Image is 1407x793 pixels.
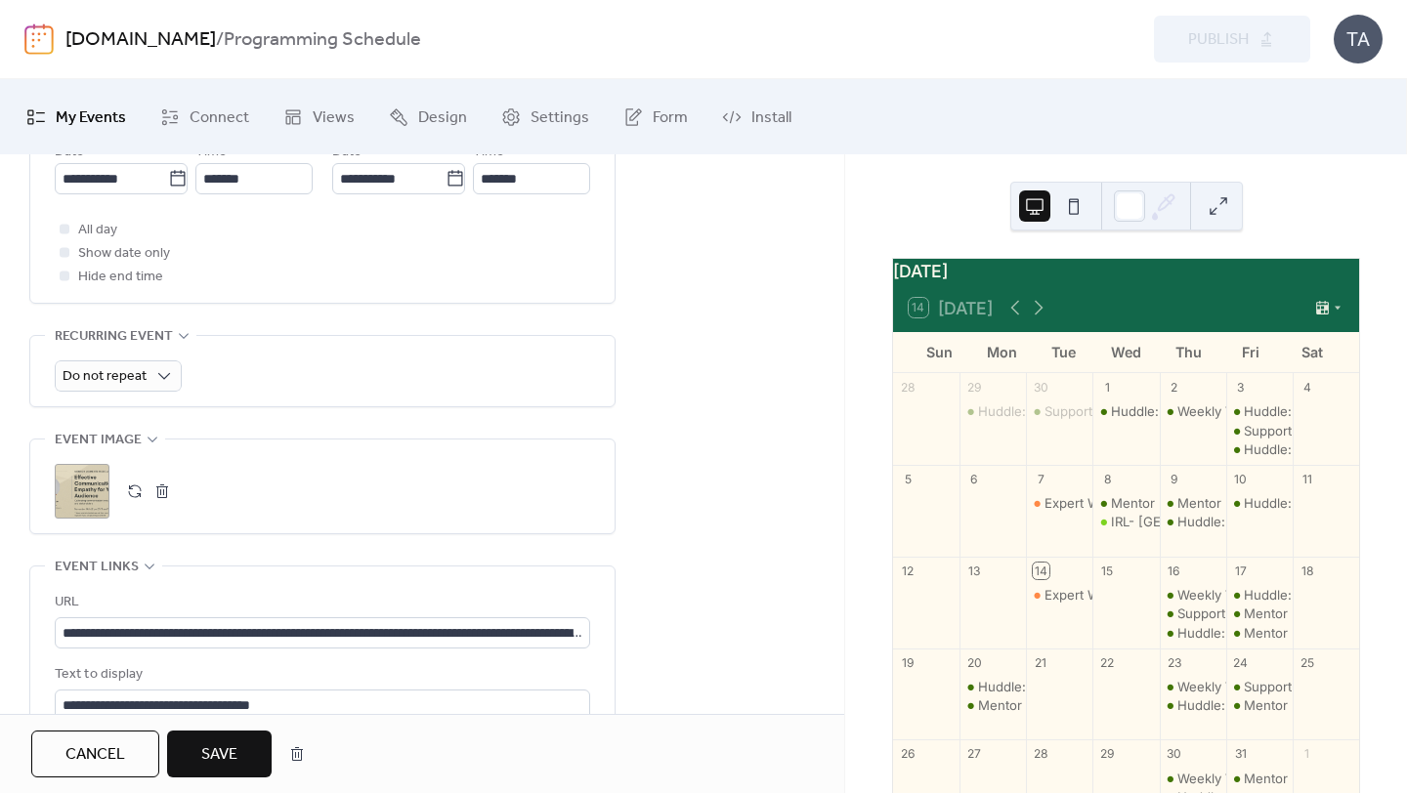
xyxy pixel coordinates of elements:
[1226,494,1293,512] div: Huddle: Quarterly AI for HR
[1160,586,1226,604] div: Weekly Virtual Co-working
[78,219,117,242] span: All day
[1092,494,1159,512] div: Mentor Moments with Anna Lenhardt -Find stability while driving impact
[1334,15,1383,63] div: TA
[24,23,54,55] img: logo
[966,654,983,671] div: 20
[374,87,482,146] a: Design
[1232,471,1249,487] div: 10
[1033,471,1049,487] div: 7
[1099,471,1116,487] div: 8
[55,429,142,452] span: Event image
[751,103,791,133] span: Install
[1226,624,1293,642] div: Mentor Moments with Rebecca Price-Adjusting your communication so it lands
[1092,402,1159,420] div: Huddle: The Missing Piece in Your 2026 Plan: Team Effectiveness
[1299,379,1315,396] div: 4
[65,743,125,767] span: Cancel
[966,471,983,487] div: 6
[1226,696,1293,714] div: Mentor Moments with Luck Dookchitra-Reframing Your Strengths
[1226,440,1293,458] div: Huddle: Neuroinclusion in Practice Series- Session 1: Authenticity vs. Psychological Agency at Work
[167,730,272,777] button: Save
[224,21,421,59] b: Programming Schedule
[201,743,237,767] span: Save
[1033,332,1095,372] div: Tue
[269,87,369,146] a: Views
[966,563,983,579] div: 13
[31,730,159,777] button: Cancel
[1166,746,1182,763] div: 30
[1160,678,1226,695] div: Weekly Virtual Co-working
[966,379,983,396] div: 29
[313,103,355,133] span: Views
[893,259,1359,284] div: [DATE]
[1299,654,1315,671] div: 25
[653,103,688,133] span: Form
[1166,654,1182,671] div: 23
[909,332,971,372] div: Sun
[900,379,917,396] div: 28
[1232,654,1249,671] div: 24
[1033,654,1049,671] div: 21
[1160,605,1226,622] div: Support Circle: Empowering Job Seekers & Career Pathfinders
[1160,696,1226,714] div: Huddle: HR-preneurs Connect
[1160,402,1226,420] div: Weekly Virtual Co-working
[1226,605,1293,622] div: Mentor Moments with Jen Fox-Navigating Professional Reinvention
[55,591,586,614] div: URL
[1033,379,1049,396] div: 30
[55,464,109,519] div: ;
[1177,586,1340,604] div: Weekly Virtual Co-working
[12,87,141,146] a: My Events
[900,563,917,579] div: 12
[959,402,1026,420] div: Huddle: Leadership Development Session 2: Defining Leadership Competencies
[1026,586,1092,604] div: Expert Workshop: Comp Philosophy 101 - The What, Why, How & When
[216,21,224,59] b: /
[1033,746,1049,763] div: 28
[1177,402,1340,420] div: Weekly Virtual Co-working
[487,87,604,146] a: Settings
[1299,563,1315,579] div: 18
[1299,471,1315,487] div: 11
[78,242,170,266] span: Show date only
[1219,332,1282,372] div: Fri
[1160,770,1226,787] div: Weekly Virtual Co-working
[959,678,1026,695] div: Huddle: Leadership Development Session 3: Supporting Next-Gen Leaders
[959,696,1026,714] div: Mentor Moments with Angela Cheng-Cimini- Building Influence
[1177,696,1365,714] div: Huddle: HR-preneurs Connect
[1226,770,1293,787] div: Mentor Moments with Suzan Bond- Leading Through Org Change
[707,87,806,146] a: Install
[418,103,467,133] span: Design
[971,332,1034,372] div: Mon
[65,21,216,59] a: [DOMAIN_NAME]
[1160,513,1226,530] div: Huddle: Gatherings That Resonate: Meeting People Where They Are
[1092,513,1159,530] div: IRL- Long Island Happy Hour
[1232,379,1249,396] div: 3
[1099,563,1116,579] div: 15
[78,266,163,289] span: Hide end time
[900,746,917,763] div: 26
[1033,563,1049,579] div: 14
[1226,402,1293,420] div: Huddle: Connect! Team Coaches
[190,103,249,133] span: Connect
[1026,402,1092,420] div: Support Circle: Empowering Job Seekers & Career Pathfinders
[1177,678,1340,695] div: Weekly Virtual Co-working
[1177,770,1340,787] div: Weekly Virtual Co-working
[1166,379,1182,396] div: 2
[1099,654,1116,671] div: 22
[1111,513,1349,530] div: IRL- [GEOGRAPHIC_DATA] Happy Hour
[1166,563,1182,579] div: 16
[1226,586,1293,604] div: Huddle: Rethinking “Executive Presence” for Neurodivergent Professionals
[1281,332,1343,372] div: Sat
[1232,746,1249,763] div: 31
[63,363,147,390] span: Do not repeat
[966,746,983,763] div: 27
[1299,746,1315,763] div: 1
[1095,332,1158,372] div: Wed
[1160,624,1226,642] div: Huddle: Career Clarity for the Chronically Capable
[1232,563,1249,579] div: 17
[1166,471,1182,487] div: 9
[900,471,917,487] div: 5
[1160,494,1226,512] div: Mentor Moments with Michele Richman - Harness the art of storytelling for lasting impact
[1157,332,1219,372] div: Thu
[55,556,139,579] span: Event links
[56,103,126,133] span: My Events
